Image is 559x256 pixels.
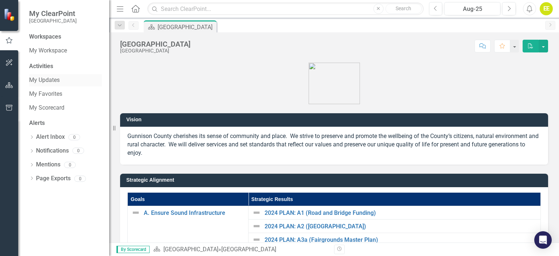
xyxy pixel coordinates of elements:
[265,210,537,216] a: 2024 PLAN: A1 (Road and Bridge Funding)
[4,8,16,21] img: ClearPoint Strategy
[147,3,423,15] input: Search ClearPoint...
[534,231,552,249] div: Open Intercom Messenger
[29,47,102,55] a: My Workspace
[153,245,329,254] div: »
[385,4,422,14] button: Search
[158,23,215,32] div: [GEOGRAPHIC_DATA]
[447,5,498,13] div: Aug-25
[252,208,261,217] img: Not Defined
[252,222,261,231] img: Not Defined
[265,237,537,243] a: 2024 PLAN: A3a (Fairgrounds Master Plan)
[144,210,245,216] a: A. Ensure Sound Infrastructure
[29,90,102,98] a: My Favorites
[36,161,60,169] a: Mentions
[29,119,102,127] div: Alerts
[131,208,140,217] img: Not Defined
[127,132,541,157] p: Gunnison County cherishes its sense of community and place. We strive to preserve and promote the...
[36,147,69,155] a: Notifications
[252,235,261,244] img: Not Defined
[163,246,218,253] a: [GEOGRAPHIC_DATA]
[72,148,84,154] div: 0
[126,177,544,183] h3: Strategic Alignment
[540,2,553,15] button: EE
[36,174,71,183] a: Page Exports
[29,76,102,84] a: My Updates
[36,133,65,141] a: Alert Inbox
[64,162,76,168] div: 0
[74,176,86,182] div: 0
[309,63,360,104] img: Gunnison%20Co%20Logo%20E-small.png
[120,48,190,54] div: [GEOGRAPHIC_DATA]
[120,40,190,48] div: [GEOGRAPHIC_DATA]
[265,223,537,230] a: 2024 PLAN: A2 ([GEOGRAPHIC_DATA])
[116,246,150,253] span: By Scorecard
[68,134,80,140] div: 0
[396,5,411,11] span: Search
[221,246,276,253] div: [GEOGRAPHIC_DATA]
[29,18,77,24] small: [GEOGRAPHIC_DATA]
[29,9,77,18] span: My ClearPoint
[29,33,61,41] div: Workspaces
[29,62,102,71] div: Activities
[126,117,544,122] h3: Vision
[444,2,500,15] button: Aug-25
[29,104,102,112] a: My Scorecard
